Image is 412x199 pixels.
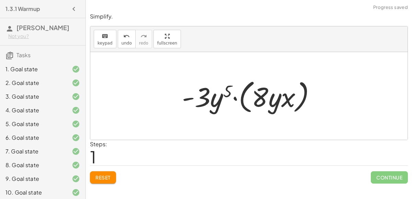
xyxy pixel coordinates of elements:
i: Task finished and correct. [72,65,80,73]
i: Task finished and correct. [72,134,80,142]
span: 1 [90,146,96,167]
button: redoredo [135,30,152,48]
div: 9. Goal state [5,175,61,183]
div: 6. Goal state [5,134,61,142]
span: keypad [98,41,113,46]
span: undo [122,41,132,46]
div: 3. Goal state [5,92,61,101]
i: redo [140,32,147,40]
div: Not you? [8,33,80,40]
i: Task finished and correct. [72,147,80,156]
div: 5. Goal state [5,120,61,128]
button: fullscreen [153,30,181,48]
i: Task finished and correct. [72,106,80,114]
div: 7. Goal state [5,147,61,156]
i: Task finished and correct. [72,79,80,87]
h4: 1.3.1 Warmup [5,5,40,13]
span: fullscreen [157,41,177,46]
span: Progress saved [373,4,408,11]
div: 2. Goal state [5,79,61,87]
span: Reset [95,174,111,181]
span: Tasks [16,51,31,59]
i: undo [123,32,130,40]
i: Task finished and correct. [72,175,80,183]
p: Simplify. [90,13,408,21]
button: Reset [90,171,116,184]
i: Task finished and correct. [72,92,80,101]
i: Task finished and correct. [72,161,80,169]
span: [PERSON_NAME] [16,24,69,32]
span: redo [139,41,148,46]
i: keyboard [102,32,108,40]
div: 10. Goal state [5,188,61,197]
div: 4. Goal state [5,106,61,114]
i: Task finished and correct. [72,188,80,197]
div: 1. Goal state [5,65,61,73]
label: Steps: [90,140,107,148]
i: Task finished and correct. [72,120,80,128]
button: keyboardkeypad [94,30,116,48]
div: 8. Goal state [5,161,61,169]
button: undoundo [118,30,136,48]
